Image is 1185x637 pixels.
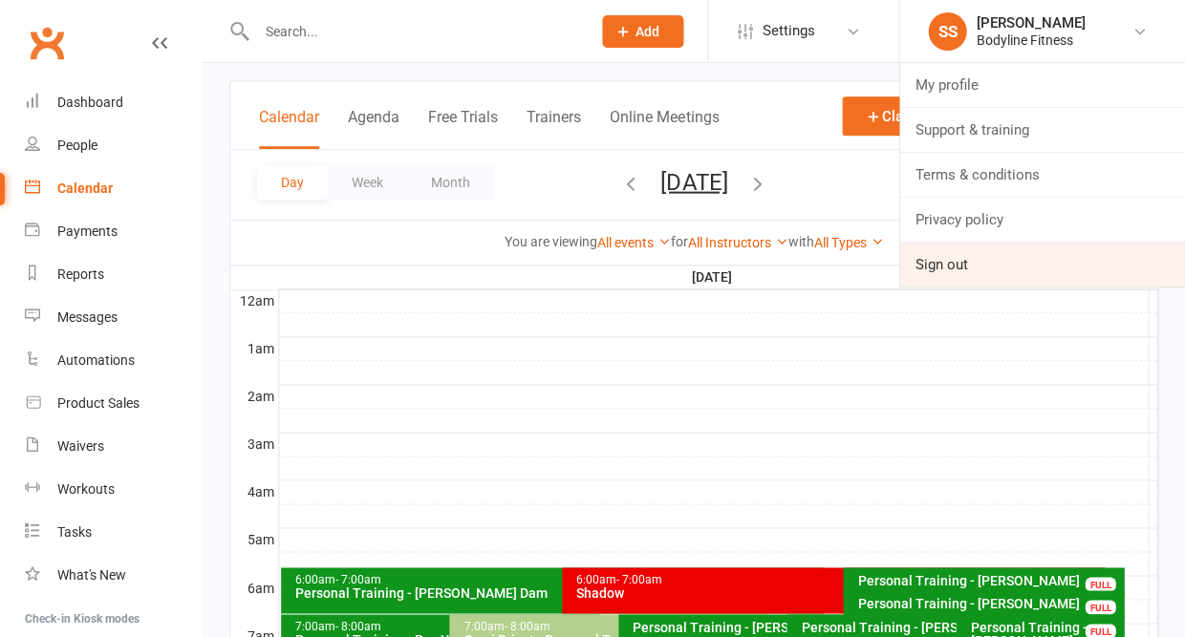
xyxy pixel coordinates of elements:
span: Add [636,24,659,39]
button: Day [257,165,328,200]
a: My profile [899,63,1185,107]
a: People [25,124,202,167]
div: Tasks [57,524,92,540]
button: Week [328,165,407,200]
div: Payments [57,223,118,239]
span: - 8:00am [504,619,549,632]
a: All Types [814,235,884,250]
a: All events [597,235,671,250]
div: People [57,138,97,153]
th: 5am [230,527,278,551]
button: Class / Event [842,96,987,136]
div: 7:00am [463,620,764,632]
button: Free Trials [428,108,498,149]
th: 3am [230,432,278,456]
th: 4am [230,479,278,503]
button: Calendar [259,108,319,149]
div: Automations [57,352,135,368]
a: Workouts [25,468,202,511]
div: Personal Training - [PERSON_NAME] Dam [294,585,820,599]
div: What's New [57,567,126,583]
div: Personal Training - [PERSON_NAME] [856,573,1120,586]
a: Product Sales [25,382,202,425]
strong: You are viewing [505,234,597,249]
strong: with [788,234,814,249]
a: Terms & conditions [899,153,1185,197]
span: - 7:00am [335,572,381,585]
th: 2am [230,384,278,408]
a: Reports [25,253,202,296]
div: Personal Training - [PERSON_NAME] [856,596,1120,609]
a: Privacy policy [899,198,1185,242]
div: 6:00am [294,573,820,585]
a: What's New [25,554,202,597]
button: Add [602,15,683,48]
div: FULL [1085,577,1115,591]
input: Search... [250,18,577,45]
div: Bodyline Fitness [976,32,1085,49]
th: 12am [230,288,278,312]
div: Messages [57,309,118,325]
div: Dashboard [57,95,123,110]
span: Settings [762,10,814,53]
div: 6:00am [575,573,1101,585]
div: Product Sales [57,395,140,411]
a: Payments [25,210,202,253]
span: - 7:00am [616,572,662,585]
div: Shadow [575,585,1101,599]
a: Sign out [899,243,1185,287]
div: Personal Training - [PERSON_NAME] [800,620,1101,633]
div: Workouts [57,481,115,497]
div: FULL [1085,600,1115,614]
button: Online Meetings [610,108,719,149]
button: [DATE] [660,168,727,195]
button: Trainers [527,108,581,149]
div: Calendar [57,180,113,196]
button: Month [407,165,494,200]
a: Clubworx [23,19,71,67]
button: Agenda [348,108,399,149]
div: [PERSON_NAME] [976,14,1085,32]
div: SS [928,12,966,51]
a: Support & training [899,108,1185,152]
a: Dashboard [25,81,202,124]
a: Calendar [25,167,202,210]
div: Waivers [57,438,104,454]
th: [DATE] [278,265,1149,289]
a: Waivers [25,425,202,468]
div: 7:00am [294,620,595,632]
div: Reports [57,266,104,282]
a: Tasks [25,511,202,554]
th: 6am [230,575,278,599]
a: All Instructors [688,235,788,250]
strong: for [671,234,688,249]
span: - 8:00am [335,619,381,632]
th: 1am [230,336,278,360]
div: Personal Training - [PERSON_NAME] [632,620,933,633]
a: Automations [25,339,202,382]
a: Messages [25,296,202,339]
